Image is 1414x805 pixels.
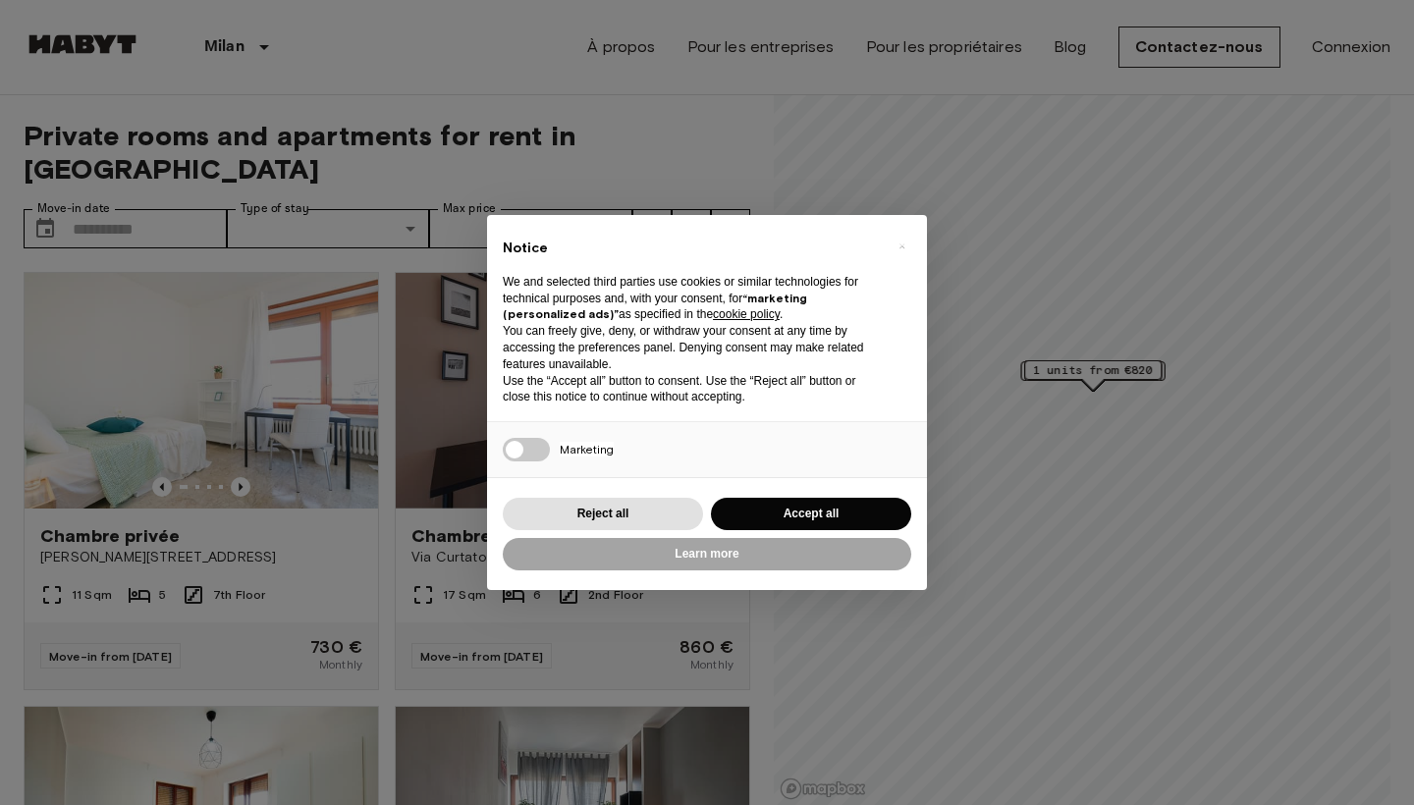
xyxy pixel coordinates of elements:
[503,538,911,570] button: Learn more
[503,373,880,406] p: Use the “Accept all” button to consent. Use the “Reject all” button or close this notice to conti...
[503,323,880,372] p: You can freely give, deny, or withdraw your consent at any time by accessing the preferences pane...
[886,231,917,262] button: Close this notice
[503,239,880,258] h2: Notice
[560,442,614,456] span: Marketing
[713,307,780,321] a: cookie policy
[503,498,703,530] button: Reject all
[711,498,911,530] button: Accept all
[503,291,807,322] strong: “marketing (personalized ads)”
[503,274,880,323] p: We and selected third parties use cookies or similar technologies for technical purposes and, wit...
[898,235,905,258] span: ×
